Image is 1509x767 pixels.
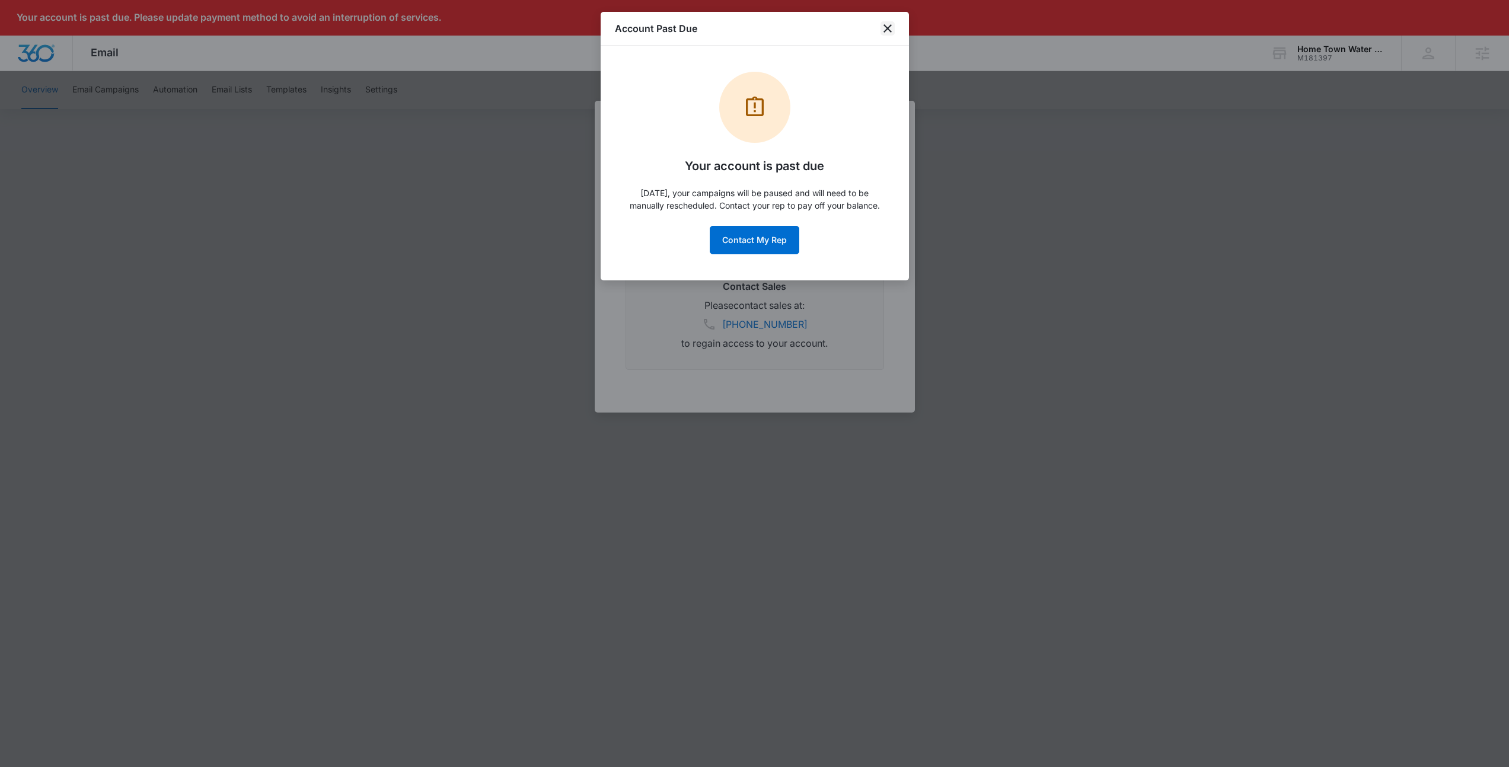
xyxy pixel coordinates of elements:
[615,21,697,36] h1: Account Past Due
[710,226,799,254] button: Contact My Rep
[880,21,895,36] button: close
[627,187,883,212] p: [DATE], your campaigns will be paused and will need to be manually rescheduled. Contact your rep ...
[685,157,824,175] h5: Your account is past due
